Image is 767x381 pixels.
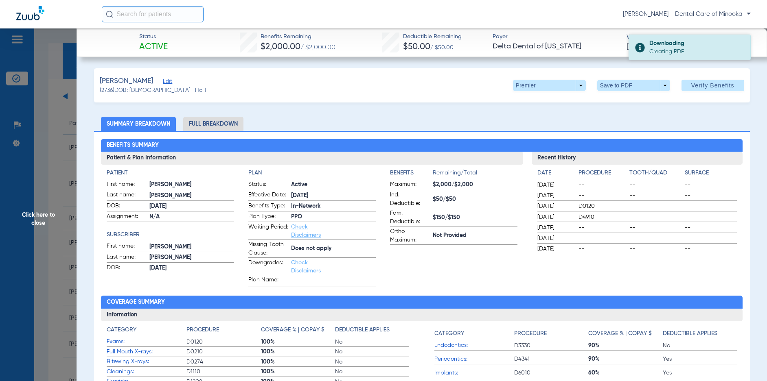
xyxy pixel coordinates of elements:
[434,355,514,364] span: Periodontics:
[537,192,572,200] span: [DATE]
[149,264,234,272] span: [DATE]
[101,117,176,131] li: Summary Breakdown
[537,181,572,189] span: [DATE]
[261,358,335,366] span: 100%
[685,234,737,242] span: --
[186,358,261,366] span: D0274
[514,342,588,350] span: D3330
[532,152,743,165] h3: Recent History
[685,202,737,210] span: --
[588,355,662,363] span: 90%
[629,192,682,200] span: --
[300,44,335,51] span: / $2,000.00
[588,329,652,338] h4: Coverage % | Copay $
[514,355,588,363] span: D4341
[261,338,335,346] span: 100%
[493,41,620,52] span: Delta Dental of [US_STATE]
[433,195,517,204] span: $50/$50
[579,181,627,189] span: --
[514,329,547,338] h4: Procedure
[186,326,261,337] app-breakdown-title: Procedure
[434,326,514,341] app-breakdown-title: Category
[335,326,390,334] h4: Deductible Applies
[107,169,234,177] h4: Patient
[629,181,682,189] span: --
[107,231,234,239] app-breakdown-title: Subscriber
[107,368,186,376] span: Cleanings:
[537,224,572,232] span: [DATE]
[291,260,321,274] a: Check Disclaimers
[107,191,147,200] span: Last name:
[261,43,300,51] span: $2,000.00
[248,202,288,211] span: Benefits Type:
[663,329,717,338] h4: Deductible Applies
[649,48,743,56] div: Creating PDF
[579,169,627,177] h4: Procedure
[186,338,261,346] span: D0120
[248,276,288,287] span: Plan Name:
[291,244,376,253] span: Does not apply
[430,45,454,50] span: / $50.00
[685,192,737,200] span: --
[16,6,44,20] img: Zuub Logo
[597,80,670,91] button: Save to PDF
[390,209,430,226] span: Fam. Deductible:
[629,169,682,180] app-breakdown-title: Tooth/Quad
[433,231,517,240] span: Not Provided
[101,309,743,322] h3: Information
[691,82,734,89] span: Verify Benefits
[663,369,737,377] span: Yes
[335,358,409,366] span: No
[163,78,170,86] span: Edit
[588,369,662,377] span: 60%
[649,39,743,48] div: Downloading
[183,117,243,131] li: Full Breakdown
[248,212,288,222] span: Plan Type:
[403,33,462,41] span: Deductible Remaining
[629,213,682,221] span: --
[629,169,682,177] h4: Tooth/Quad
[100,76,153,86] span: [PERSON_NAME]
[685,213,737,221] span: --
[107,180,147,190] span: First name:
[149,243,234,251] span: [PERSON_NAME]
[588,342,662,350] span: 90%
[107,253,147,263] span: Last name:
[291,192,376,200] span: [DATE]
[627,33,754,41] span: Verified On
[248,240,288,257] span: Missing Tooth Clause:
[101,296,743,309] h2: Coverage Summary
[248,180,288,190] span: Status:
[685,224,737,232] span: --
[248,169,376,177] h4: Plan
[335,368,409,376] span: No
[261,326,335,337] app-breakdown-title: Coverage % | Copay $
[261,33,335,41] span: Benefits Remaining
[390,191,430,208] span: Ind. Deductible:
[102,6,204,22] input: Search for patients
[434,329,464,338] h4: Category
[107,348,186,356] span: Full Mouth X-rays:
[663,355,737,363] span: Yes
[434,341,514,350] span: Endodontics:
[579,192,627,200] span: --
[101,152,523,165] h3: Patient & Plan Information
[433,169,517,180] span: Remaining/Total
[588,326,662,341] app-breakdown-title: Coverage % | Copay $
[685,169,737,180] app-breakdown-title: Surface
[390,227,430,244] span: Ortho Maximum:
[107,242,147,252] span: First name:
[101,139,743,152] h2: Benefits Summary
[579,234,627,242] span: --
[434,369,514,377] span: Implants:
[537,234,572,242] span: [DATE]
[629,245,682,253] span: --
[261,348,335,356] span: 100%
[627,42,658,52] span: [DATE]
[579,245,627,253] span: --
[537,245,572,253] span: [DATE]
[537,169,572,180] app-breakdown-title: Date
[107,202,147,211] span: DOB:
[513,80,586,91] button: Premier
